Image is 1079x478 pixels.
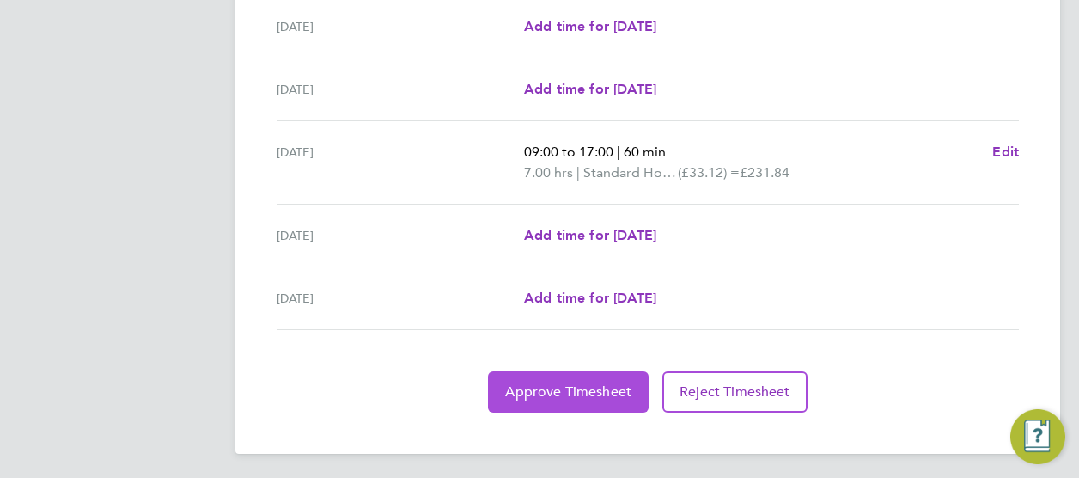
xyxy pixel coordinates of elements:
a: Add time for [DATE] [524,79,656,100]
span: Standard Hourly [583,162,678,183]
span: Approve Timesheet [505,383,631,401]
span: Add time for [DATE] [524,18,656,34]
div: [DATE] [277,142,524,183]
div: [DATE] [277,79,524,100]
button: Engage Resource Center [1010,409,1065,464]
span: 09:00 to 17:00 [524,144,613,160]
span: Add time for [DATE] [524,81,656,97]
span: Reject Timesheet [680,383,790,401]
a: Edit [992,142,1019,162]
span: | [617,144,620,160]
button: Approve Timesheet [488,371,649,413]
span: £231.84 [740,164,789,181]
span: Add time for [DATE] [524,227,656,243]
span: 7.00 hrs [524,164,573,181]
button: Reject Timesheet [662,371,808,413]
div: [DATE] [277,288,524,309]
span: 60 min [624,144,666,160]
a: Add time for [DATE] [524,288,656,309]
span: | [576,164,580,181]
span: (£33.12) = [678,164,740,181]
a: Add time for [DATE] [524,16,656,37]
span: Add time for [DATE] [524,290,656,306]
div: [DATE] [277,16,524,37]
div: [DATE] [277,225,524,246]
span: Edit [992,144,1019,160]
a: Add time for [DATE] [524,225,656,246]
